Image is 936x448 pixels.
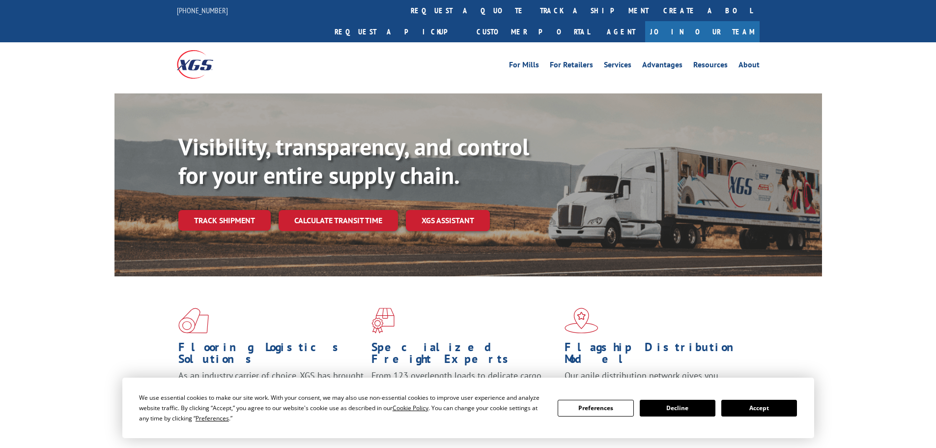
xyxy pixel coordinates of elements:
[178,341,364,370] h1: Flooring Logistics Solutions
[327,21,469,42] a: Request a pickup
[558,400,633,417] button: Preferences
[597,21,645,42] a: Agent
[565,341,750,370] h1: Flagship Distribution Model
[393,404,428,412] span: Cookie Policy
[177,5,228,15] a: [PHONE_NUMBER]
[139,392,546,423] div: We use essential cookies to make our site work. With your consent, we may also use non-essential ...
[178,131,529,190] b: Visibility, transparency, and control for your entire supply chain.
[604,61,631,72] a: Services
[178,308,209,333] img: xgs-icon-total-supply-chain-intelligence-red
[469,21,597,42] a: Customer Portal
[693,61,728,72] a: Resources
[196,414,229,422] span: Preferences
[178,210,271,231] a: Track shipment
[565,308,598,333] img: xgs-icon-flagship-distribution-model-red
[371,370,557,414] p: From 123 overlength loads to delicate cargo, our experienced staff knows the best way to move you...
[279,210,398,231] a: Calculate transit time
[178,370,364,405] span: As an industry carrier of choice, XGS has brought innovation and dedication to flooring logistics...
[642,61,682,72] a: Advantages
[122,378,814,438] div: Cookie Consent Prompt
[371,308,395,333] img: xgs-icon-focused-on-flooring-red
[371,341,557,370] h1: Specialized Freight Experts
[550,61,593,72] a: For Retailers
[738,61,760,72] a: About
[645,21,760,42] a: Join Our Team
[509,61,539,72] a: For Mills
[640,400,715,417] button: Decline
[565,370,745,393] span: Our agile distribution network gives you nationwide inventory management on demand.
[406,210,490,231] a: XGS ASSISTANT
[721,400,797,417] button: Accept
